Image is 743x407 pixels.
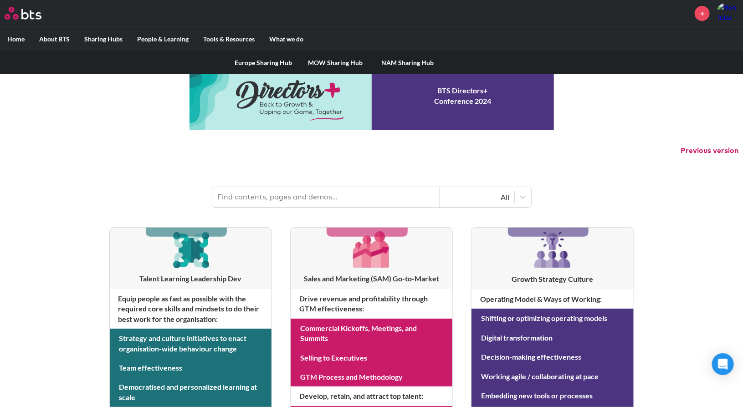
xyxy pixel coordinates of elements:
[196,27,262,51] label: Tools & Resources
[110,289,272,329] h4: Equip people as fast as possible with the required core skills and mindsets to do their best work...
[717,2,738,24] a: Profile
[445,192,510,202] div: All
[5,7,41,20] img: BTS Logo
[531,228,574,271] img: [object Object]
[169,228,212,271] img: [object Object]
[695,6,710,21] a: +
[5,7,58,20] a: Go home
[130,27,196,51] label: People & Learning
[350,228,393,271] img: [object Object]
[262,27,311,51] label: What we do
[717,2,738,24] img: Ben Juba
[712,353,734,375] div: Open Intercom Messenger
[471,274,633,284] h3: Growth Strategy Culture
[212,187,440,207] input: Find contents, pages and demos...
[32,27,77,51] label: About BTS
[291,289,452,319] h4: Drive revenue and profitability through GTM effectiveness :
[291,387,452,406] h4: Develop, retain, and attract top talent :
[681,146,738,156] button: Previous version
[110,274,272,284] h3: Talent Learning Leadership Dev
[291,274,452,284] h3: Sales and Marketing (SAM) Go-to-Market
[190,62,554,130] a: Conference 2024
[77,27,130,51] label: Sharing Hubs
[471,290,633,309] h4: Operating Model & Ways of Working :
